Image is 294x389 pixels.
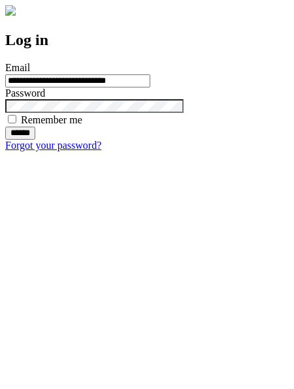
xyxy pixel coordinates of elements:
label: Password [5,87,45,99]
label: Remember me [21,114,82,125]
a: Forgot your password? [5,140,101,151]
h2: Log in [5,31,289,49]
img: logo-4e3dc11c47720685a147b03b5a06dd966a58ff35d612b21f08c02c0306f2b779.png [5,5,16,16]
label: Email [5,62,30,73]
